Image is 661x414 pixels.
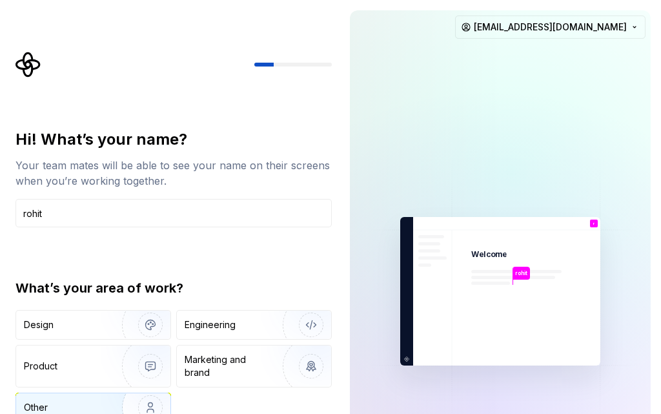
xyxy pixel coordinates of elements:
div: Product [24,360,57,373]
div: Hi! What’s your name? [15,129,332,150]
p: rohit [515,269,527,277]
div: What’s your area of work? [15,279,332,297]
svg: Supernova Logo [15,52,41,78]
span: [EMAIL_ADDRESS][DOMAIN_NAME] [474,21,627,34]
p: r [593,222,595,225]
div: Marketing and brand [185,353,272,379]
input: Han Solo [15,199,332,227]
button: [EMAIL_ADDRESS][DOMAIN_NAME] [455,16,646,39]
div: Engineering [185,318,236,331]
div: Your team mates will be able to see your name on their screens when you’re working together. [15,158,332,189]
div: Other [24,401,48,414]
div: Design [24,318,54,331]
p: Welcome [471,249,507,260]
